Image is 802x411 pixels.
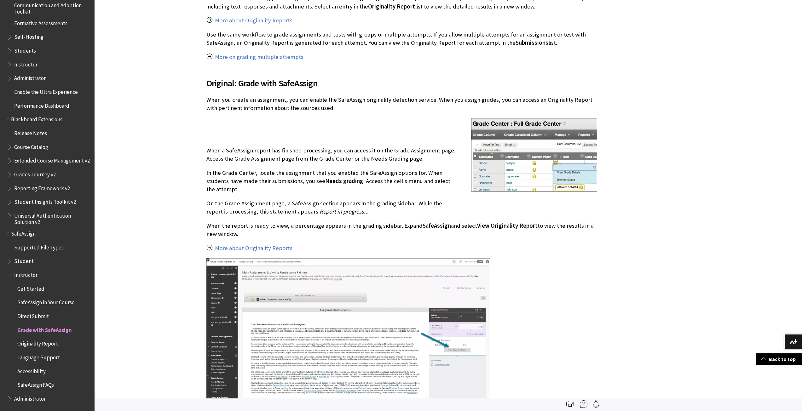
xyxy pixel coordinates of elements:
span: Student [14,256,34,265]
span: Extended Course Management v2 [14,156,90,164]
img: Follow this page [592,400,600,408]
span: Administrator [14,393,46,402]
p: In the Grade Center, locate the assignment that you enabled the SafeAssign options for. When stud... [206,169,597,194]
span: Administrator [14,73,46,82]
p: When a SafeAssign report has finished processing, you can access it on the Grade Assignment page.... [206,146,597,163]
span: SafeAssign in Your Course [17,297,75,306]
a: Back to top [756,353,802,365]
span: SafeAssign [423,222,451,229]
span: Needs grading [325,177,363,185]
span: Enable the Ultra Experience [14,87,78,95]
span: Submissions [516,39,548,46]
img: Print [566,400,574,408]
span: Originality Report [17,339,58,347]
span: Self-Hosting [14,32,43,40]
span: View Originality Report [477,222,538,229]
a: More on grading multiple attempts [215,53,303,61]
nav: Book outline for Blackboard SafeAssign [4,228,91,404]
span: Supported File Types [14,242,64,251]
img: More help [580,400,587,408]
span: Course Catalog [14,142,48,150]
span: Get Started [17,283,44,292]
span: Blackboard Extensions [11,114,62,123]
span: Students [14,45,36,54]
span: Grade with SafeAssign [17,325,72,333]
span: Originality Report [368,3,415,10]
a: More about Originality Reports [215,17,292,24]
span: Release Notes [14,128,47,136]
span: Report in progress... [320,208,369,215]
span: Instructor [14,270,38,278]
span: Performance Dashboard [14,100,69,109]
nav: Book outline for Blackboard Extensions [4,114,91,225]
span: Original: Grade with SafeAssign [206,77,597,90]
span: Universal Authentication Solution v2 [14,210,90,225]
span: Instructor [14,59,38,68]
p: Use the same workflow to grade assignments and tests with groups or multiple attempts. If you all... [206,31,597,47]
span: Accessibility [17,366,46,374]
span: Formative Assessments [14,18,67,26]
span: SafeAssign FAQs [17,380,54,388]
p: When the report is ready to view, a percentage appears in the grading sidebar. Expand and select ... [206,222,597,238]
span: Reporting Framework v2 [14,183,70,191]
a: More about Originality Reports [215,244,292,252]
p: When you create an assignment, you can enable the SafeAssign originality detection service. When ... [206,96,597,112]
span: DirectSubmit [17,311,49,319]
p: On the Grade Assignment page, a SafeAssign section appears in the grading sidebar. While the repo... [206,199,597,216]
span: Language Support [17,352,60,361]
span: Grades Journey v2 [14,169,56,178]
span: Student Insights Toolkit v2 [14,197,76,205]
span: SafeAssign [11,228,36,237]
